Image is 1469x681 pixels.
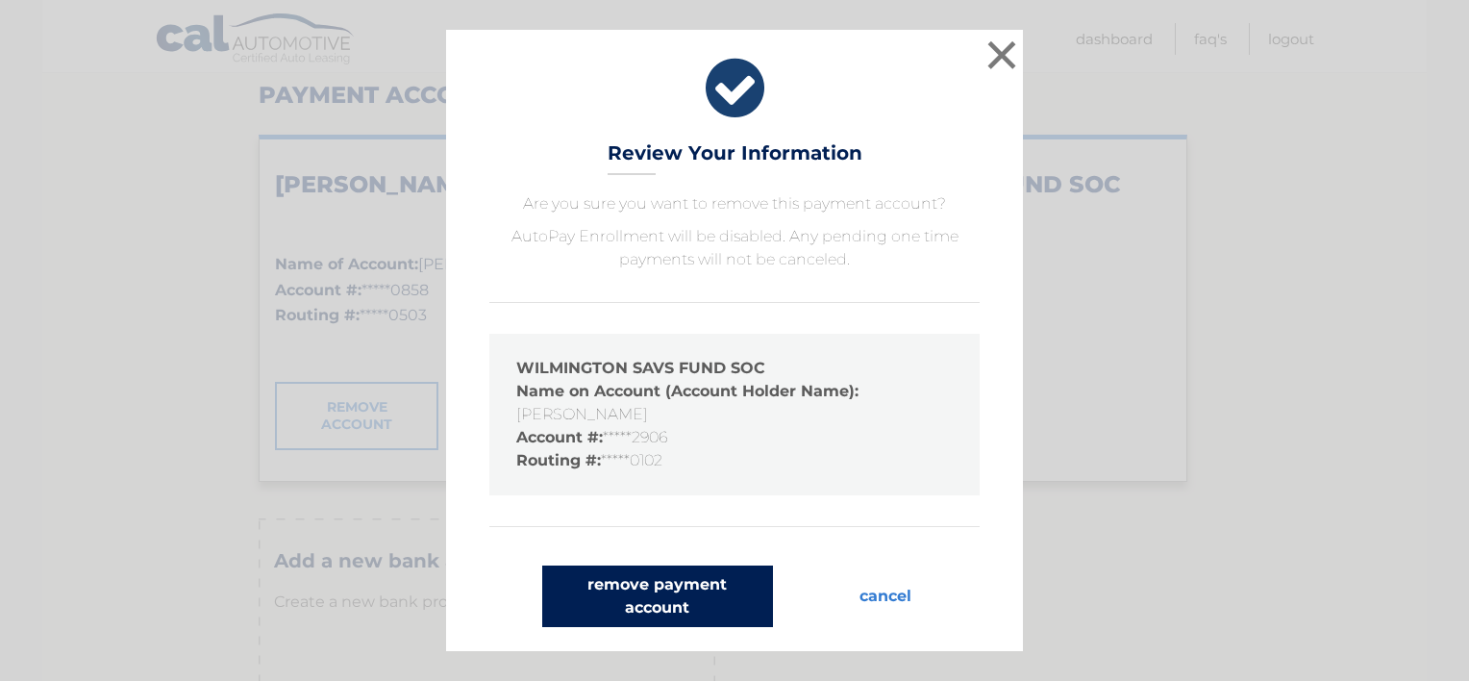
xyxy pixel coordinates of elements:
strong: Routing #: [516,451,601,469]
button: cancel [844,566,927,627]
li: [PERSON_NAME] [516,380,953,426]
button: × [983,36,1021,74]
strong: Account #: [516,428,603,446]
button: remove payment account [542,566,773,627]
p: Are you sure you want to remove this payment account? [489,192,980,215]
h3: Review Your Information [608,141,862,175]
strong: WILMINGTON SAVS FUND SOC [516,359,765,377]
strong: Name on Account (Account Holder Name): [516,382,859,400]
p: AutoPay Enrollment will be disabled. Any pending one time payments will not be canceled. [489,225,980,271]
